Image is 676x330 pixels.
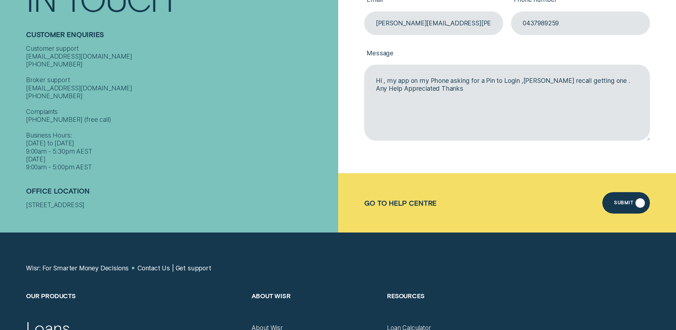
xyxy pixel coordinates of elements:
[26,45,334,171] div: Customer support [EMAIL_ADDRESS][DOMAIN_NAME] [PHONE_NUMBER] Broker support [EMAIL_ADDRESS][DOMAI...
[26,30,334,45] h2: Customer Enquiries
[364,65,650,140] textarea: Hi , my app on my Phone asking for a Pin to Login ,[PERSON_NAME] recall getting one . Any Help Ap...
[387,292,515,324] h2: Resources
[26,201,334,209] div: [STREET_ADDRESS]
[26,264,129,272] a: Wisr: For Smarter Money Decisions
[252,292,379,324] h2: About Wisr
[138,264,211,272] a: Contact Us | Get support
[364,43,650,65] label: Message
[26,292,244,324] h2: Our Products
[364,199,437,207] a: Go to Help Centre
[26,187,334,201] h2: Office Location
[602,192,650,214] button: Submit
